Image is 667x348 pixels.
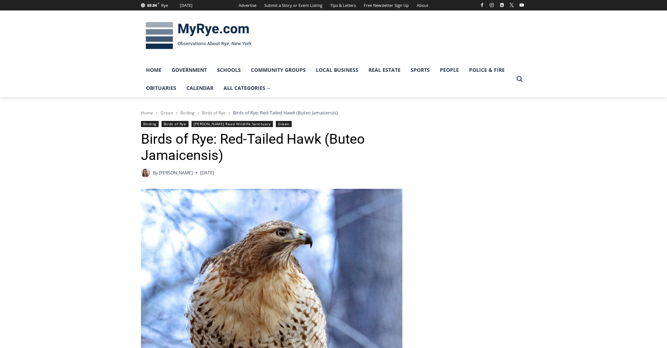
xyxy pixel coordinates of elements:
a: Birding [141,121,159,127]
a: Instagram [487,1,496,9]
h1: Birds of Rye: Red-Tailed Hawk (Buteo Jamaicensis) [141,131,402,164]
a: People [435,61,464,79]
a: YouTube [517,1,526,9]
span: F [158,1,159,5]
a: Author image [141,168,150,177]
a: Police & Fire [464,61,510,79]
a: Sports [406,61,435,79]
span: 69.84 [147,3,157,8]
a: Local Business [311,61,363,79]
a: Green [160,110,173,116]
a: Real Estate [363,61,406,79]
span: / [156,110,158,116]
time: [DATE] [200,169,214,176]
span: / [176,110,177,116]
a: Government [167,61,212,79]
a: Obituaries [141,79,181,97]
a: Linkedin [498,1,506,9]
img: MyRye.com [141,17,256,55]
a: Birds of Rye [162,121,188,127]
div: Rye [161,2,168,9]
a: Home [141,61,167,79]
a: [PERSON_NAME] Read Wildlife Sanctuary [191,121,273,127]
a: Home [141,110,153,116]
nav: Primary Navigation [141,61,513,97]
span: All Categories [224,84,270,92]
a: Birding [180,110,195,116]
a: Community Groups [246,61,311,79]
span: By [153,169,158,176]
span: / [229,110,230,116]
span: Birds of Rye: Red-Tailed Hawk (Buteo Jamaicensis) [233,109,338,116]
div: [DATE] [180,2,193,9]
span: / [198,110,199,116]
a: X [507,1,516,9]
nav: Breadcrumbs [141,109,402,116]
a: Birds of Rye [202,110,226,116]
a: Calendar [181,79,218,97]
a: Green [276,121,292,127]
a: [PERSON_NAME] [159,170,193,176]
button: View Search Form [513,73,526,86]
a: Facebook [478,1,486,9]
img: (PHOTO: MyRye.com intern Amélie Coghlan, 2025. Contributed.) [141,168,150,177]
a: All Categories [218,79,275,97]
a: Schools [212,61,246,79]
